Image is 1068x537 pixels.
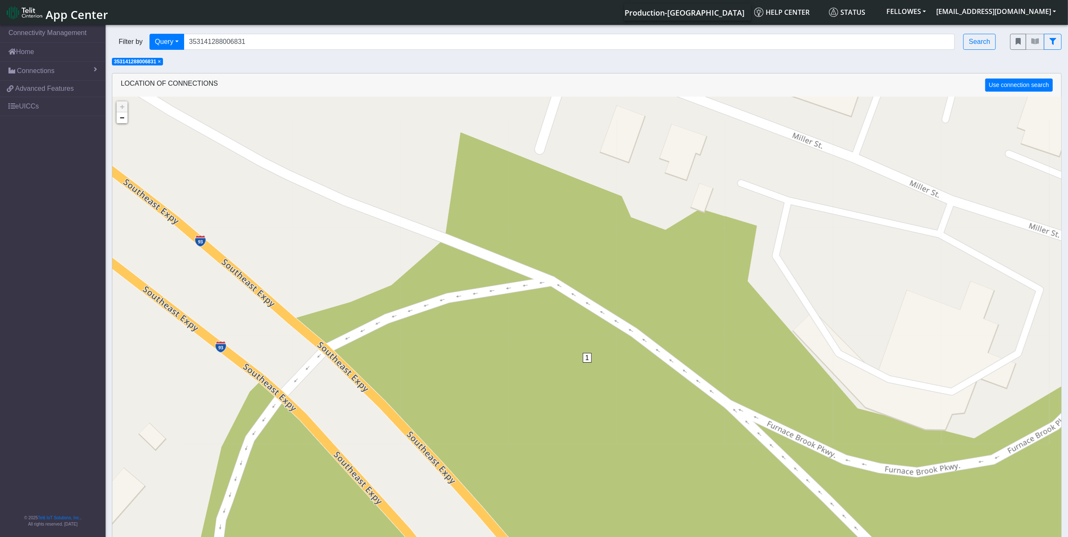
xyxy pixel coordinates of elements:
button: Use connection search [985,79,1053,92]
span: × [158,59,161,65]
img: logo-telit-cinterion-gw-new.png [7,6,42,19]
span: Status [829,8,865,17]
img: knowledge.svg [754,8,764,17]
div: fitlers menu [1010,34,1062,50]
div: LOCATION OF CONNECTIONS [112,73,1061,97]
button: FELLOWES [881,4,931,19]
button: [EMAIL_ADDRESS][DOMAIN_NAME] [931,4,1061,19]
a: Zoom out [117,112,128,123]
button: Query [149,34,184,50]
span: Connections [17,66,54,76]
span: Filter by [112,37,149,47]
input: Search... [184,34,955,50]
a: Your current platform instance [624,4,744,21]
span: Advanced Features [15,84,74,94]
span: 353141288006831 [114,59,156,65]
img: status.svg [829,8,838,17]
button: Close [158,59,161,64]
span: 1 [583,353,592,363]
a: Zoom in [117,101,128,112]
a: Telit IoT Solutions, Inc. [38,515,80,520]
span: Help center [754,8,810,17]
span: Production-[GEOGRAPHIC_DATA] [625,8,745,18]
span: App Center [46,7,108,22]
button: Search [963,34,996,50]
a: Status [826,4,881,21]
div: 1 [583,353,591,378]
a: App Center [7,3,107,22]
a: Help center [751,4,826,21]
